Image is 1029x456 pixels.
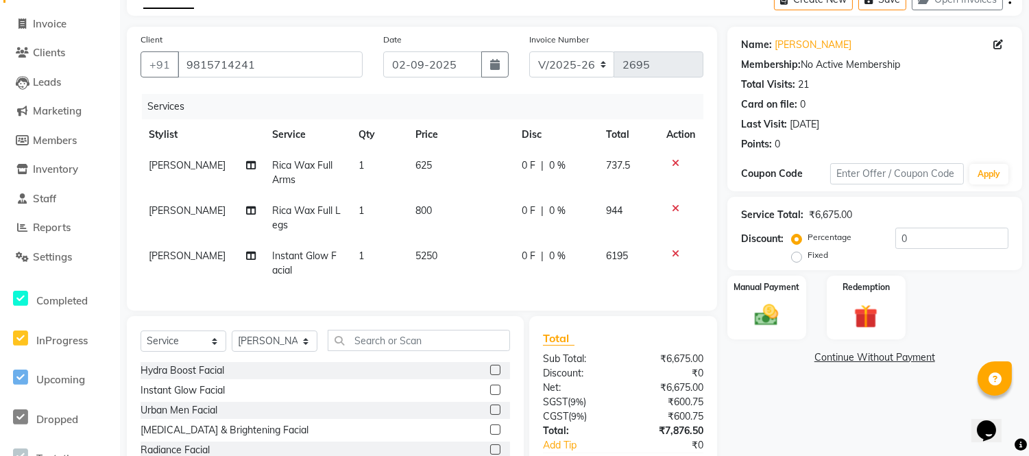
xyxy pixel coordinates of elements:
[415,159,432,171] span: 625
[36,413,78,426] span: Dropped
[533,366,623,381] div: Discount:
[741,208,803,222] div: Service Total:
[790,117,819,132] div: [DATE]
[3,162,117,178] a: Inventory
[607,204,623,217] span: 944
[178,51,363,77] input: Search by Name/Mobile/Email/Code
[3,220,117,236] a: Reports
[623,409,714,424] div: ₹600.75
[522,249,536,263] span: 0 F
[800,97,806,112] div: 0
[141,119,264,150] th: Stylist
[3,104,117,119] a: Marketing
[741,232,784,246] div: Discount:
[747,302,786,329] img: _cash.svg
[808,231,851,243] label: Percentage
[741,58,1008,72] div: No Active Membership
[847,302,885,331] img: _gift.svg
[33,221,71,234] span: Reports
[407,119,513,150] th: Price
[33,46,65,59] span: Clients
[415,250,437,262] span: 5250
[533,395,623,409] div: ( )
[3,45,117,61] a: Clients
[149,250,226,262] span: [PERSON_NAME]
[36,334,88,347] span: InProgress
[570,396,583,407] span: 9%
[969,164,1008,184] button: Apply
[359,159,364,171] span: 1
[775,38,851,52] a: [PERSON_NAME]
[542,204,544,218] span: |
[543,410,568,422] span: CGST
[33,250,72,263] span: Settings
[522,204,536,218] span: 0 F
[142,94,714,119] div: Services
[741,97,797,112] div: Card on file:
[33,17,66,30] span: Invoice
[808,249,828,261] label: Fixed
[149,204,226,217] span: [PERSON_NAME]
[272,159,332,186] span: Rica Wax Full Arms
[775,137,780,152] div: 0
[734,281,799,293] label: Manual Payment
[658,119,703,150] th: Action
[33,104,82,117] span: Marketing
[543,331,574,346] span: Total
[741,38,772,52] div: Name:
[741,117,787,132] div: Last Visit:
[36,373,85,386] span: Upcoming
[741,77,795,92] div: Total Visits:
[533,424,623,438] div: Total:
[623,424,714,438] div: ₹7,876.50
[843,281,890,293] label: Redemption
[359,250,364,262] span: 1
[3,16,117,32] a: Invoice
[533,409,623,424] div: ( )
[33,192,56,205] span: Staff
[141,383,225,398] div: Instant Glow Facial
[741,137,772,152] div: Points:
[350,119,408,150] th: Qty
[741,167,830,181] div: Coupon Code
[623,366,714,381] div: ₹0
[550,158,566,173] span: 0 %
[415,204,432,217] span: 800
[542,249,544,263] span: |
[623,395,714,409] div: ₹600.75
[809,208,852,222] div: ₹6,675.00
[543,396,568,408] span: SGST
[264,119,350,150] th: Service
[623,352,714,366] div: ₹6,675.00
[533,381,623,395] div: Net:
[533,352,623,366] div: Sub Total:
[550,249,566,263] span: 0 %
[598,119,658,150] th: Total
[3,191,117,207] a: Staff
[514,119,598,150] th: Disc
[359,204,364,217] span: 1
[141,423,308,437] div: [MEDICAL_DATA] & Brightening Facial
[272,204,341,231] span: Rica Wax Full Legs
[141,51,179,77] button: +91
[3,250,117,265] a: Settings
[542,158,544,173] span: |
[33,134,77,147] span: Members
[607,250,629,262] span: 6195
[328,330,510,351] input: Search or Scan
[638,438,714,453] div: ₹0
[730,350,1019,365] a: Continue Without Payment
[623,381,714,395] div: ₹6,675.00
[272,250,337,276] span: Instant Glow Facial
[383,34,402,46] label: Date
[141,363,224,378] div: Hydra Boost Facial
[607,159,631,171] span: 737.5
[3,75,117,91] a: Leads
[141,34,162,46] label: Client
[529,34,589,46] label: Invoice Number
[741,58,801,72] div: Membership:
[149,159,226,171] span: [PERSON_NAME]
[141,403,217,418] div: Urban Men Facial
[830,163,964,184] input: Enter Offer / Coupon Code
[571,411,584,422] span: 9%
